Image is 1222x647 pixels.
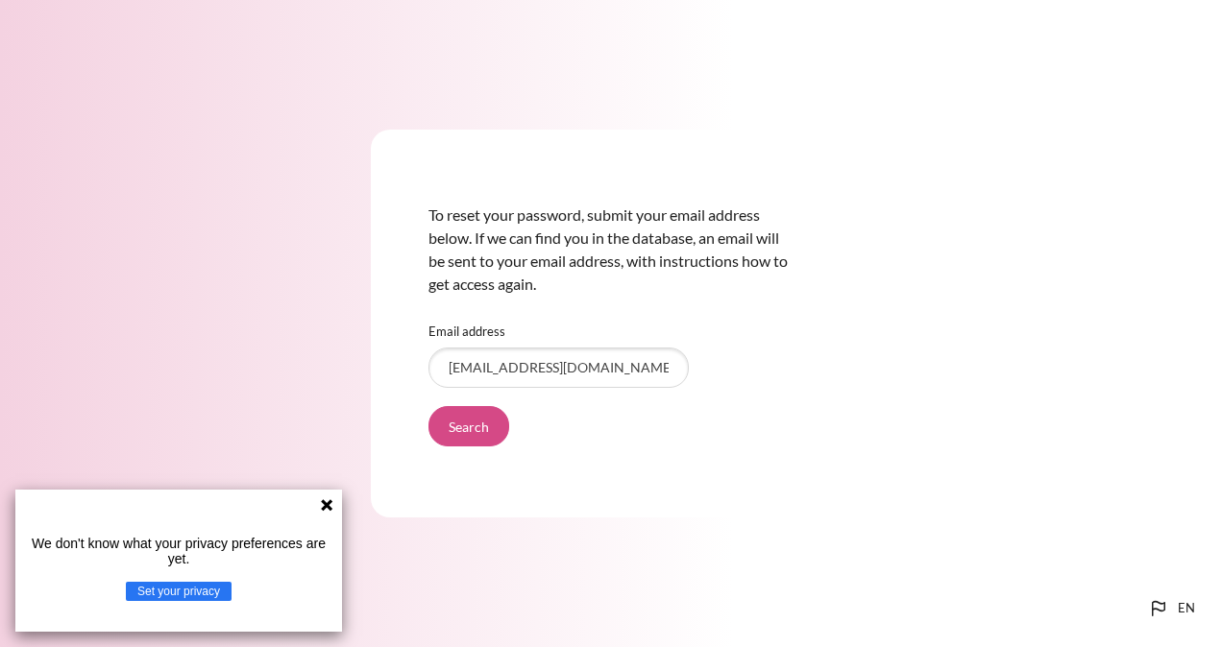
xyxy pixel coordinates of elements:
input: Search [428,406,509,446]
span: en [1178,599,1195,618]
label: Email address [428,323,505,339]
div: To reset your password, submit your email address below. If we can find you in the database, an e... [428,188,794,311]
button: Languages [1139,589,1203,628]
button: Set your privacy [126,582,232,601]
p: We don't know what your privacy preferences are yet. [23,536,334,566]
